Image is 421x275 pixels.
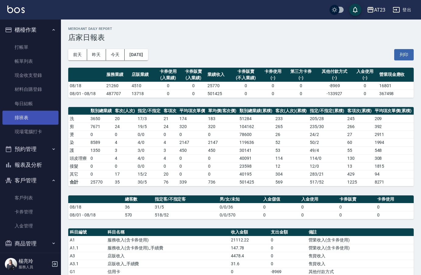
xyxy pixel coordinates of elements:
td: A1.1 [68,244,106,252]
td: 13718 [130,90,155,98]
td: 266 [346,123,373,130]
td: 17 [113,170,136,178]
a: 卡券管理 [2,205,58,219]
td: 0 [286,90,317,98]
td: 0 [181,82,206,90]
button: 預約管理 [2,141,58,157]
td: 283 / 21 [308,170,346,178]
td: 4 [113,154,136,162]
th: 單均價(客次價) [207,107,238,115]
td: 3 [113,146,136,154]
h2: Merchant Daily Report [68,27,414,31]
td: 40091 [238,154,274,162]
th: 客項次(累積) [346,107,373,115]
td: 營業收入(含卡券使用) [307,236,414,244]
td: 265 [274,123,309,130]
div: 其他付款方式 [318,68,351,75]
button: 今天 [106,49,125,60]
td: 洗 [68,115,89,123]
td: 450 [207,146,238,154]
th: 服務業績 [105,68,130,82]
td: 合計 [68,178,89,186]
button: 昨天 [87,49,106,60]
button: 登出 [390,4,414,16]
td: 21 [162,115,178,123]
td: 16801 [378,82,414,90]
td: 0 [207,130,238,138]
td: 15 / 2 [136,170,162,178]
td: 接髮 [68,162,89,170]
td: 367498 [378,90,414,98]
th: 平均項次單價(累積) [373,107,413,115]
td: 569 [274,178,309,186]
td: 店販收入_手續費 [106,260,229,268]
th: 支出金額 [269,228,307,236]
div: AT23 [374,6,385,14]
td: 0 [260,82,286,90]
div: 卡券使用 [262,68,284,75]
th: 指定/不指定 [136,107,162,115]
td: 0 [269,244,307,252]
a: 打帳單 [2,40,58,54]
td: 24 [113,123,136,130]
button: [DATE] [125,49,148,60]
td: 20 [113,115,136,123]
td: 25770 [89,178,113,186]
td: 0 [207,154,238,162]
td: 339 [178,178,207,186]
td: 114 / 0 [308,154,346,162]
td: 24 [162,123,178,130]
td: 0 [300,203,338,211]
td: 304 [274,170,309,178]
td: 517/52 [308,178,346,186]
td: 49 / 4 [308,146,346,154]
h5: 楊亮玲 [19,258,50,264]
td: 19 / 5 [136,123,162,130]
td: 119636 [238,138,274,146]
td: 501425 [238,178,274,186]
td: 570 [123,211,153,219]
td: 21112.22 [229,236,269,244]
td: 1994 [373,138,413,146]
td: 104162 [238,123,274,130]
td: -8969 [317,82,352,90]
th: 入金使用 [300,195,338,203]
th: 科目名稱 [106,228,229,236]
div: 入金使用 [354,68,376,75]
th: 科目編號 [68,228,106,236]
td: 50 / 2 [308,138,346,146]
td: 0 [178,130,207,138]
td: 518/52 [153,211,218,219]
td: 147.78 [229,244,269,252]
td: 7671 [89,123,113,130]
td: 26 [274,130,309,138]
td: 1815 [373,162,413,170]
th: 指定客/不指定客 [153,195,218,203]
td: 4510 [130,82,155,90]
td: 736 [207,178,238,186]
table: a dense table [68,195,414,219]
td: 0 [178,162,207,170]
div: (入業績) [182,75,204,81]
a: 客戶列表 [2,191,58,205]
td: 3 / 0 [136,146,162,154]
td: 0 [376,203,414,211]
td: A3 [68,252,106,260]
div: (-) [318,75,351,81]
th: 收入金額 [229,228,269,236]
td: 233 [274,115,309,123]
td: 燙 [68,130,89,138]
td: 店販收入 [106,252,229,260]
th: 入金儲值 [262,195,300,203]
td: 320 [178,123,207,130]
td: 183 [207,115,238,123]
td: 4 / 0 [136,154,162,162]
button: save [349,4,361,16]
td: 60 [346,138,373,146]
td: 0 [262,203,300,211]
th: 營業現金應收 [378,68,414,82]
td: 頭皮理療 [68,154,89,162]
td: 0 [338,203,376,211]
td: 209 [373,115,413,123]
td: 0 / 0 [136,162,162,170]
